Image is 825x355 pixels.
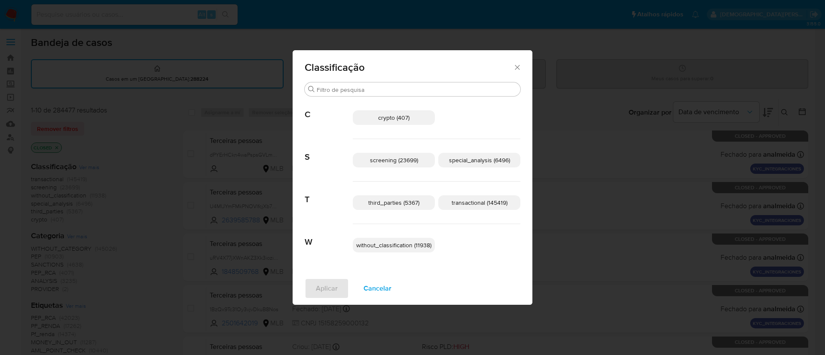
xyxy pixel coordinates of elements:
[308,86,315,93] button: Procurar
[305,97,353,120] span: C
[370,156,418,164] span: screening (23699)
[353,195,435,210] div: third_parties (5367)
[305,62,513,73] span: Classificação
[356,241,431,249] span: without_classification (11938)
[305,139,353,162] span: S
[352,278,403,299] button: Cancelar
[378,113,409,122] span: crypto (407)
[353,153,435,167] div: screening (23699)
[364,279,391,298] span: Cancelar
[368,198,419,207] span: third_parties (5367)
[449,156,510,164] span: special_analysis (6496)
[513,63,521,71] button: Fechar
[438,153,520,167] div: special_analysis (6496)
[353,110,435,125] div: crypto (407)
[317,86,517,94] input: Filtro de pesquisa
[353,238,435,252] div: without_classification (11938)
[305,224,353,247] span: W
[452,198,507,207] span: transactional (145419)
[305,182,353,205] span: T
[438,195,520,210] div: transactional (145419)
